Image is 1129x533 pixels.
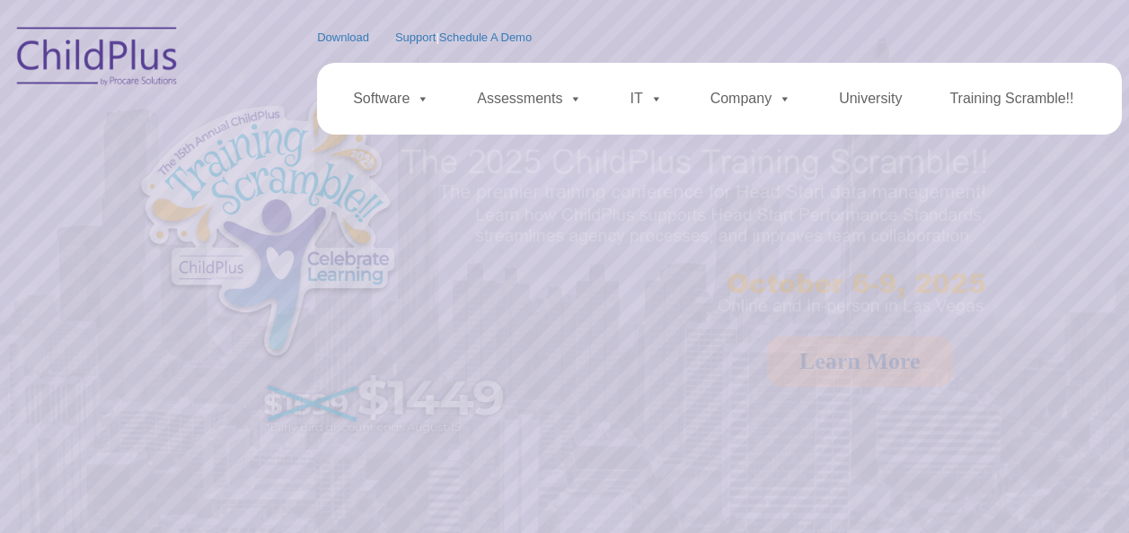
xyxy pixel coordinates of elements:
a: Company [692,81,809,117]
a: Software [335,81,447,117]
a: IT [612,81,680,117]
a: Assessments [459,81,600,117]
img: ChildPlus by Procare Solutions [8,14,188,104]
a: Learn More [767,336,953,387]
font: | [317,31,532,44]
a: Support [395,31,437,44]
a: Training Scramble!! [931,81,1091,117]
a: Schedule A Demo [439,31,532,44]
a: Download [317,31,369,44]
a: University [821,81,920,117]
